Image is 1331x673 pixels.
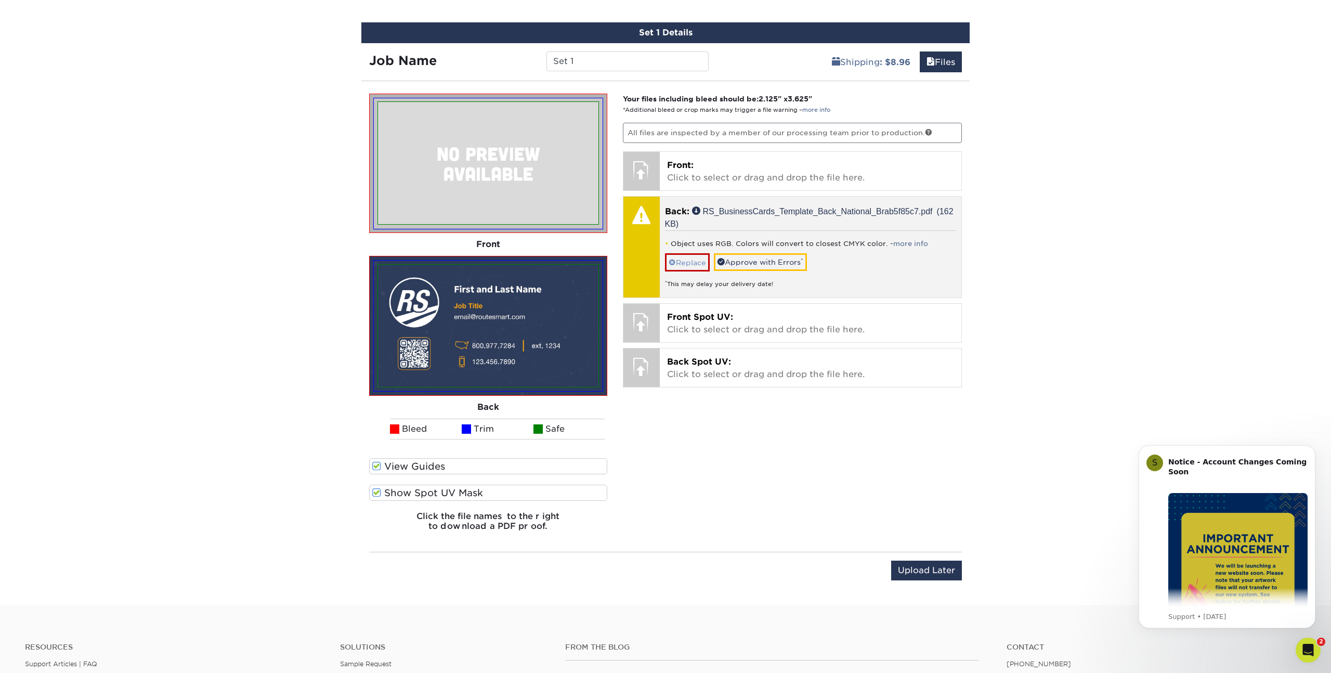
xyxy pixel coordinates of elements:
iframe: Intercom live chat [1296,638,1321,663]
h4: From the Blog [565,643,978,652]
span: Front Spot UV: [667,312,733,322]
small: *Additional bleed or crop marks may trigger a file warning – [623,107,830,113]
span: 2 [1317,638,1325,646]
a: more info [802,107,830,113]
a: Shipping: $8.96 [825,51,917,72]
span: Back Spot UV: [667,357,731,367]
div: Set 1 Details [361,22,970,43]
span: Back: [665,206,689,216]
strong: Your files including bleed should be: " x " [623,95,812,103]
a: Sample Request [340,660,392,668]
a: Contact [1007,643,1306,652]
div: Back [369,396,607,419]
li: Safe [533,419,605,439]
label: Show Spot UV Mask [369,485,607,501]
a: [PHONE_NUMBER] [1007,660,1071,668]
p: Click to select or drag and drop the file here. [667,356,955,381]
b: : $8.96 [880,57,910,67]
h4: Solutions [340,643,550,652]
span: files [927,57,935,67]
li: Bleed [390,419,462,439]
li: Trim [462,419,533,439]
a: more info [893,240,928,248]
a: Approve with Errors* [714,253,807,271]
a: Files [920,51,962,72]
span: Front: [667,160,694,170]
div: This may delay your delivery date! [665,271,957,289]
input: Enter a job name [546,51,708,71]
a: RS_BusinessCards_Template_Back_National_Brab5f85c7.pdf (162 KB) [665,206,954,227]
span: shipping [832,57,840,67]
iframe: Google Customer Reviews [3,641,88,669]
strong: Job Name [369,53,437,68]
div: Front [369,233,607,256]
span: 3.625 [788,95,808,103]
a: Replace [665,253,710,271]
h4: Resources [25,643,324,652]
li: Object uses RGB. Colors will convert to closest CMYK color. - [665,239,957,248]
h6: Click the file names to the right to download a PDF proof. [369,511,607,539]
p: Click to select or drag and drop the file here. [667,311,955,336]
iframe: Intercom notifications message [1123,430,1331,645]
p: All files are inspected by a member of our processing team prior to production. [623,123,962,143]
p: Click to select or drag and drop the file here. [667,159,955,184]
span: 2.125 [759,95,778,103]
label: View Guides [369,458,607,474]
input: Upload Later [891,561,962,580]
